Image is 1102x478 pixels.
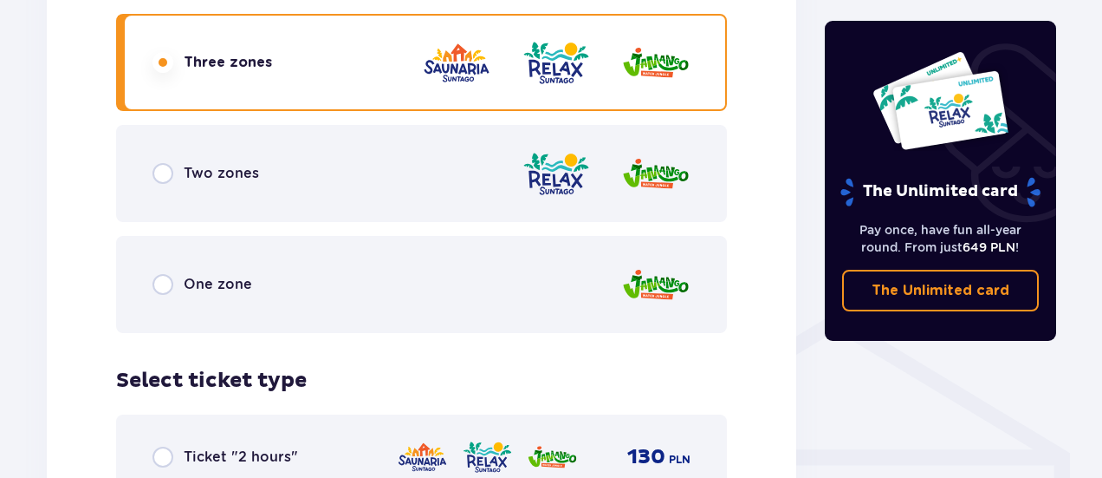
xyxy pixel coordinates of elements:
img: Jamango [527,439,578,475]
img: Relax [462,439,513,475]
span: 130 [627,444,665,470]
span: Three zones [184,53,272,72]
span: Ticket "2 hours" [184,448,298,467]
a: The Unlimited card [842,270,1040,311]
img: Relax [522,38,591,88]
img: Jamango [621,149,690,199]
p: The Unlimited card [872,281,1009,300]
p: Pay once, have fun all-year round. From just ! [842,221,1040,256]
img: Jamango [621,38,690,88]
img: Relax [522,149,591,199]
img: Two entry cards to Suntago with the word 'UNLIMITED RELAX', featuring a white background with tro... [872,50,1009,151]
span: One zone [184,275,252,294]
span: PLN [669,452,690,468]
img: Saunaria [397,439,448,475]
span: 649 PLN [963,240,1015,254]
img: Saunaria [422,38,491,88]
p: The Unlimited card [839,177,1042,207]
img: Jamango [621,260,690,310]
h3: Select ticket type [116,368,307,394]
span: Two zones [184,164,259,183]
